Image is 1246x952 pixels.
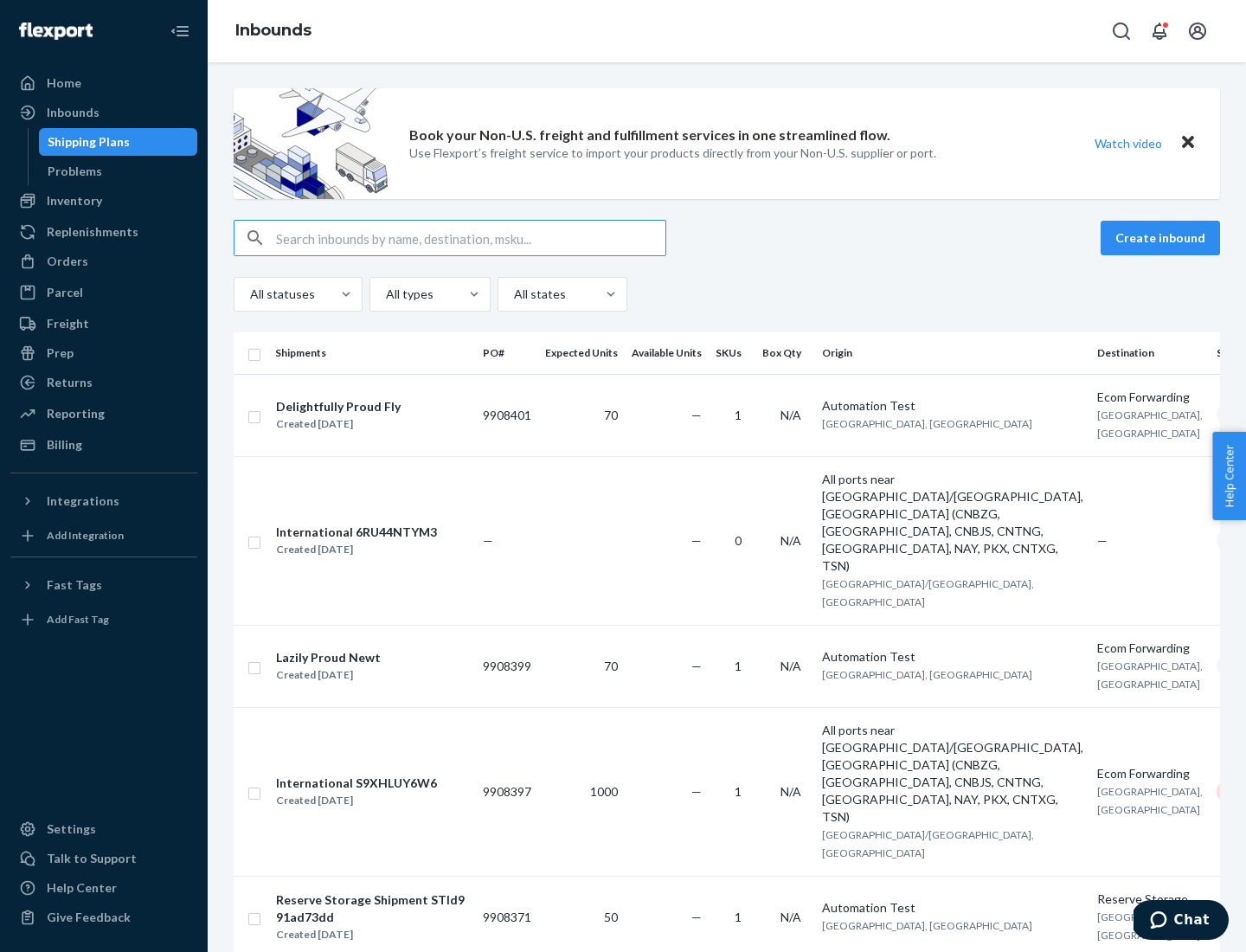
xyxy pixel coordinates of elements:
[276,775,437,792] div: International S9XHLUY6W6
[10,279,197,306] a: Parcel
[276,221,665,255] input: Search inbounds by name, destination, msku...
[691,784,702,799] span: —
[476,625,538,707] td: 9908399
[10,218,197,246] a: Replenishments
[822,417,1032,430] span: [GEOGRAPHIC_DATA], [GEOGRAPHIC_DATA]
[1097,891,1203,908] div: Reserve Storage
[780,408,801,422] span: N/A
[780,533,801,548] span: N/A
[1097,408,1203,440] span: [GEOGRAPHIC_DATA], [GEOGRAPHIC_DATA]
[1097,910,1203,942] span: [GEOGRAPHIC_DATA], [GEOGRAPHIC_DATA]
[276,649,381,666] div: Lazily Proud Newt
[822,668,1032,681] span: [GEOGRAPHIC_DATA], [GEOGRAPHIC_DATA]
[10,487,197,515] button: Integrations
[47,492,119,510] div: Integrations
[48,163,102,180] div: Problems
[691,910,702,924] span: —
[735,659,742,673] span: 1
[709,332,755,374] th: SKUs
[235,21,311,40] a: Inbounds
[476,332,538,374] th: PO#
[604,910,618,924] span: 50
[1212,432,1246,520] button: Help Center
[409,145,936,162] p: Use Flexport’s freight service to import your products directly from your Non-U.S. supplier or port.
[276,398,401,415] div: Delightfully Proud Fly
[39,128,198,156] a: Shipping Plans
[512,286,514,303] input: All states
[10,815,197,843] a: Settings
[691,408,702,422] span: —
[483,533,493,548] span: —
[47,612,109,627] div: Add Fast Tag
[1180,14,1215,48] button: Open account menu
[48,133,130,151] div: Shipping Plans
[47,253,88,270] div: Orders
[47,284,83,301] div: Parcel
[47,104,100,121] div: Inbounds
[10,400,197,428] a: Reporting
[10,874,197,902] a: Help Center
[10,69,197,97] a: Home
[1090,332,1210,374] th: Destination
[822,828,1034,859] span: [GEOGRAPHIC_DATA]/[GEOGRAPHIC_DATA], [GEOGRAPHIC_DATA]
[604,408,618,422] span: 70
[1097,389,1203,406] div: Ecom Forwarding
[822,899,1083,917] div: Automation Test
[10,99,197,126] a: Inbounds
[691,659,702,673] span: —
[10,522,197,550] a: Add Integration
[47,850,137,867] div: Talk to Support
[1104,14,1139,48] button: Open Search Box
[47,223,138,241] div: Replenishments
[47,405,105,422] div: Reporting
[276,666,381,684] div: Created [DATE]
[476,374,538,456] td: 9908401
[822,397,1083,415] div: Automation Test
[755,332,815,374] th: Box Qty
[47,192,102,209] div: Inventory
[735,533,742,548] span: 0
[604,659,618,673] span: 70
[10,606,197,634] a: Add Fast Tag
[1097,785,1203,816] span: [GEOGRAPHIC_DATA], [GEOGRAPHIC_DATA]
[248,286,250,303] input: All statuses
[47,315,89,332] div: Freight
[822,648,1083,666] div: Automation Test
[268,332,476,374] th: Shipments
[47,374,93,391] div: Returns
[10,369,197,396] a: Returns
[47,820,96,838] div: Settings
[1134,900,1229,943] iframe: Opens a widget where you can chat to one of our agents
[47,528,124,543] div: Add Integration
[1142,14,1177,48] button: Open notifications
[10,904,197,931] button: Give Feedback
[47,879,117,897] div: Help Center
[1083,131,1173,156] button: Watch video
[10,248,197,275] a: Orders
[222,6,325,56] ol: breadcrumbs
[625,332,709,374] th: Available Units
[10,187,197,215] a: Inventory
[47,576,102,594] div: Fast Tags
[19,23,93,40] img: Flexport logo
[10,431,197,459] a: Billing
[1097,533,1108,548] span: —
[10,310,197,338] a: Freight
[276,541,437,558] div: Created [DATE]
[47,74,81,92] div: Home
[10,845,197,872] button: Talk to Support
[780,910,801,924] span: N/A
[276,415,401,433] div: Created [DATE]
[822,919,1032,932] span: [GEOGRAPHIC_DATA], [GEOGRAPHIC_DATA]
[1097,765,1203,782] div: Ecom Forwarding
[822,471,1083,575] div: All ports near [GEOGRAPHIC_DATA]/[GEOGRAPHIC_DATA], [GEOGRAPHIC_DATA] (CNBZG, [GEOGRAPHIC_DATA], ...
[276,524,437,541] div: International 6RU44NTYM3
[735,910,742,924] span: 1
[384,286,386,303] input: All types
[1097,640,1203,657] div: Ecom Forwarding
[735,784,742,799] span: 1
[163,14,197,48] button: Close Navigation
[822,722,1083,826] div: All ports near [GEOGRAPHIC_DATA]/[GEOGRAPHIC_DATA], [GEOGRAPHIC_DATA] (CNBZG, [GEOGRAPHIC_DATA], ...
